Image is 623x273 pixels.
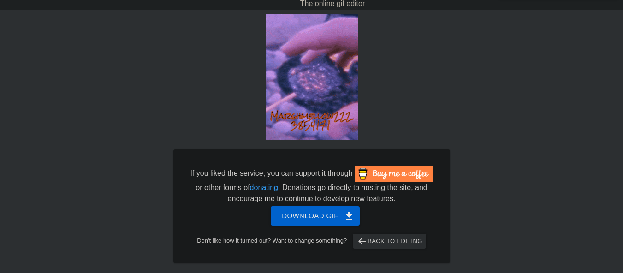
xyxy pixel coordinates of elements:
a: Download gif [263,211,360,219]
button: Back to Editing [353,234,426,249]
button: Download gif [271,206,360,226]
a: donating [250,184,278,191]
div: If you liked the service, you can support it through or other forms of ! Donations go directly to... [190,166,434,204]
span: Download gif [282,210,349,222]
img: Qbmj8QKn.gif [266,14,358,140]
span: get_app [344,210,355,221]
div: Don't like how it turned out? Want to change something? [188,234,436,249]
span: arrow_back [356,236,368,247]
img: Buy Me A Coffee [355,166,433,182]
span: Back to Editing [356,236,422,247]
